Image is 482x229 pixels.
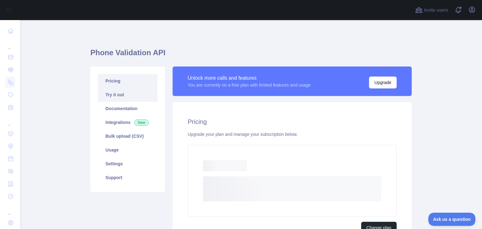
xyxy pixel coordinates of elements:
span: Invite users [424,7,448,14]
a: Settings [98,157,158,171]
button: Upgrade [369,77,397,88]
div: You are currently on a free plan with limited features and usage [188,82,311,88]
button: Invite users [414,5,449,15]
a: Try it out [98,88,158,102]
iframe: Toggle Customer Support [428,213,476,226]
div: Unlock more calls and features [188,74,311,82]
a: Documentation [98,102,158,115]
div: ... [5,114,15,127]
div: ... [5,203,15,216]
div: Upgrade your plan and manage your subscription below. [188,131,397,137]
a: Support [98,171,158,184]
a: Pricing [98,74,158,88]
a: Integrations New [98,115,158,129]
h1: Phone Validation API [90,48,412,63]
a: Bulk upload (CSV) [98,129,158,143]
a: Usage [98,143,158,157]
span: New [134,120,149,126]
div: ... [5,38,15,50]
h2: Pricing [188,117,397,126]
